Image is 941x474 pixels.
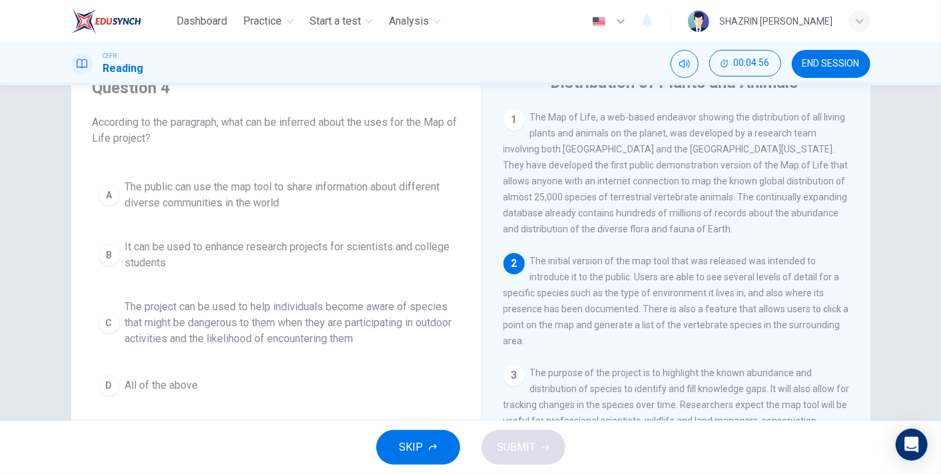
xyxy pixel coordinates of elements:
[71,8,172,35] a: EduSynch logo
[99,184,120,206] div: A
[93,293,460,353] button: CThe project can be used to help individuals become aware of species that might be dangerous to t...
[238,9,299,33] button: Practice
[125,239,454,271] span: It can be used to enhance research projects for scientists and college students
[720,13,833,29] div: SHAZRIN [PERSON_NAME]
[93,77,460,99] h4: Question 4
[99,244,120,266] div: B
[99,312,120,334] div: C
[71,8,141,35] img: EduSynch logo
[709,50,781,78] div: Hide
[734,58,770,69] span: 00:04:56
[93,173,460,217] button: AThe public can use the map tool to share information about different diverse communities in the ...
[310,13,361,29] span: Start a test
[503,109,525,130] div: 1
[802,59,860,69] span: END SESSION
[503,253,525,274] div: 2
[125,299,454,347] span: The project can be used to help individuals become aware of species that might be dangerous to th...
[176,13,227,29] span: Dashboard
[93,369,460,402] button: DAll of the above
[125,377,198,393] span: All of the above
[103,51,117,61] span: CEFR
[93,233,460,277] button: BIt can be used to enhance research projects for scientists and college students
[503,367,850,442] span: The purpose of the project is to highlight the known abundance and distribution of species to ide...
[400,438,424,457] span: SKIP
[503,365,525,386] div: 3
[103,61,144,77] h1: Reading
[671,50,699,78] div: Mute
[792,50,870,78] button: END SESSION
[243,13,282,29] span: Practice
[591,17,607,27] img: en
[503,256,849,346] span: The initial version of the map tool that was released was intended to introduce it to the public....
[125,179,454,211] span: The public can use the map tool to share information about different diverse communities in the w...
[709,50,781,77] button: 00:04:56
[93,115,460,146] span: According to the paragraph, what can be inferred about the uses for the Map of Life project?
[99,375,120,396] div: D
[384,9,446,33] button: Analysis
[503,112,848,234] span: The Map of Life, a web-based endeavor showing the distribution of all living plants and animals o...
[376,430,460,465] button: SKIP
[688,11,709,32] img: Profile picture
[896,429,928,461] div: Open Intercom Messenger
[304,9,378,33] button: Start a test
[389,13,429,29] span: Analysis
[171,9,232,33] button: Dashboard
